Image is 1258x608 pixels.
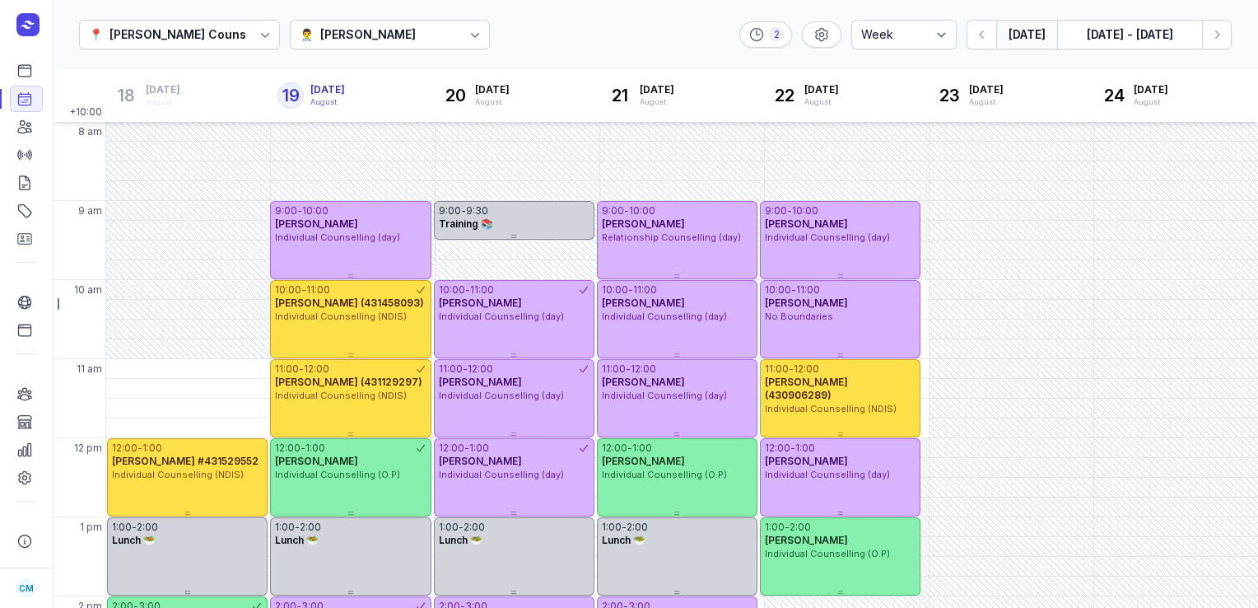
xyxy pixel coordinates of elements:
[439,521,459,534] div: 1:00
[765,376,848,401] span: [PERSON_NAME] (430906289)
[299,362,304,376] div: -
[602,217,685,230] span: [PERSON_NAME]
[466,204,488,217] div: 9:30
[295,521,300,534] div: -
[795,442,815,455] div: 1:00
[602,390,727,401] span: Individual Counselling (day)
[624,204,629,217] div: -
[439,283,465,297] div: 10:00
[439,311,564,322] span: Individual Counselling (day)
[439,442,464,455] div: 12:00
[275,534,319,546] span: Lunch 🥗
[112,534,156,546] span: Lunch 🥗
[306,283,330,297] div: 11:00
[632,442,652,455] div: 1:00
[785,521,790,534] div: -
[74,283,102,297] span: 10 am
[439,297,522,309] span: [PERSON_NAME]
[275,283,301,297] div: 10:00
[77,362,102,376] span: 11 am
[275,311,407,322] span: Individual Counselling (NDIS)
[765,204,787,217] div: 9:00
[304,362,329,376] div: 12:00
[305,442,325,455] div: 1:00
[80,521,102,534] span: 1 pm
[300,25,314,44] div: 👨‍⚕️
[439,204,461,217] div: 9:00
[468,362,493,376] div: 12:00
[770,28,783,41] div: 2
[640,96,674,108] div: August
[765,362,789,376] div: 11:00
[109,25,278,44] div: [PERSON_NAME] Counselling
[439,390,564,401] span: Individual Counselling (day)
[469,442,489,455] div: 1:00
[470,283,494,297] div: 11:00
[765,297,848,309] span: [PERSON_NAME]
[439,455,522,467] span: [PERSON_NAME]
[602,376,685,388] span: [PERSON_NAME]
[275,362,299,376] div: 11:00
[627,442,632,455] div: -
[602,232,741,243] span: Relationship Counselling (day)
[602,362,626,376] div: 11:00
[602,469,727,480] span: Individual Counselling (O.P)
[89,25,103,44] div: 📍
[113,82,139,109] div: 18
[628,283,633,297] div: -
[275,204,297,217] div: 9:00
[640,83,674,96] span: [DATE]
[137,521,158,534] div: 2:00
[439,217,493,230] span: Training 📚
[19,578,34,598] span: CM
[602,204,624,217] div: 9:00
[74,442,102,455] span: 12 pm
[301,442,305,455] div: -
[302,204,328,217] div: 10:00
[310,96,345,108] div: August
[765,283,791,297] div: 10:00
[787,204,792,217] div: -
[475,83,510,96] span: [DATE]
[320,25,416,44] div: [PERSON_NAME]
[275,390,407,401] span: Individual Counselling (NDIS)
[792,204,818,217] div: 10:00
[771,82,798,109] div: 22
[439,534,482,546] span: Lunch 🥗
[804,83,839,96] span: [DATE]
[112,442,137,455] div: 12:00
[300,521,321,534] div: 2:00
[277,82,304,109] div: 19
[275,217,358,230] span: [PERSON_NAME]
[602,297,685,309] span: [PERSON_NAME]
[626,362,631,376] div: -
[112,455,259,467] span: [PERSON_NAME] #431529552
[602,521,622,534] div: 1:00
[765,442,790,455] div: 12:00
[765,311,833,322] span: No Boundaries
[146,96,180,108] div: August
[442,82,468,109] div: 20
[1134,96,1168,108] div: August
[602,283,628,297] div: 10:00
[765,469,890,480] span: Individual Counselling (day)
[310,83,345,96] span: [DATE]
[1134,83,1168,96] span: [DATE]
[464,521,485,534] div: 2:00
[602,442,627,455] div: 12:00
[137,442,142,455] div: -
[936,82,962,109] div: 23
[627,521,648,534] div: 2:00
[275,297,424,309] span: [PERSON_NAME] (431458093)
[765,521,785,534] div: 1:00
[1101,82,1127,109] div: 24
[439,469,564,480] span: Individual Counselling (day)
[275,442,301,455] div: 12:00
[275,521,295,534] div: 1:00
[112,469,244,480] span: Individual Counselling (NDIS)
[275,455,358,467] span: [PERSON_NAME]
[464,442,469,455] div: -
[112,521,132,534] div: 1:00
[69,105,105,122] span: +10:00
[459,521,464,534] div: -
